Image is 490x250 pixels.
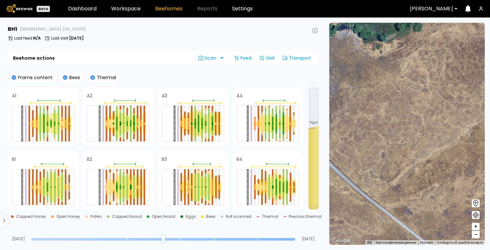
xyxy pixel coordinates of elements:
[162,157,167,161] h4: B3
[237,157,242,161] h4: B4
[331,236,352,245] img: Google
[20,27,86,31] span: [GEOGRAPHIC_DATA], [US_STATE]
[95,75,116,80] p: Thermal
[309,121,318,124] span: 14 gal
[206,215,216,219] div: Bees
[13,56,55,60] b: Beehome actions
[12,157,16,161] h4: B1
[232,6,253,11] a: Settings
[198,55,218,61] span: Scan
[69,35,84,41] b: [DATE]
[87,157,92,161] h4: B2
[8,237,29,241] span: [DATE]
[162,93,167,98] h4: A3
[6,4,33,13] img: Beewise logo
[367,240,372,245] button: Быстрые клавиши
[262,215,278,219] div: Thermal
[67,75,80,80] p: Bees
[51,36,84,40] p: Last visit :
[186,215,196,219] div: Eggs
[111,6,141,11] a: Workspace
[14,36,41,40] p: Last feed :
[472,231,480,238] button: –
[90,215,102,219] div: Pollen
[280,53,314,63] div: Transport
[8,27,17,32] h3: BH 1
[152,215,175,219] div: Open brood
[16,215,46,219] div: Capped honey
[226,215,251,219] div: Not scanned
[237,93,243,98] h4: A4
[257,53,277,63] div: Visit
[474,222,478,231] span: +
[474,231,478,239] span: –
[155,6,182,11] a: Beehomes
[87,93,92,98] h4: A2
[197,6,217,11] span: Reports
[376,240,416,245] button: Картографические данные
[33,35,41,41] b: N/A
[437,241,483,244] a: Сообщить об ошибке на карте
[68,6,97,11] a: Dashboard
[16,75,52,80] p: Frame content
[231,53,254,63] div: Feed
[420,241,433,244] a: Условия (ссылка откроется в новой вкладке)
[112,215,142,219] div: Capped brood
[289,215,321,219] div: Previous thermal
[56,215,80,219] div: Open honey
[12,93,16,98] h4: A1
[472,223,480,231] button: +
[331,236,352,245] a: Открыть эту область в Google Картах (в новом окне)
[298,237,319,241] span: [DATE]
[37,6,50,12] div: Beta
